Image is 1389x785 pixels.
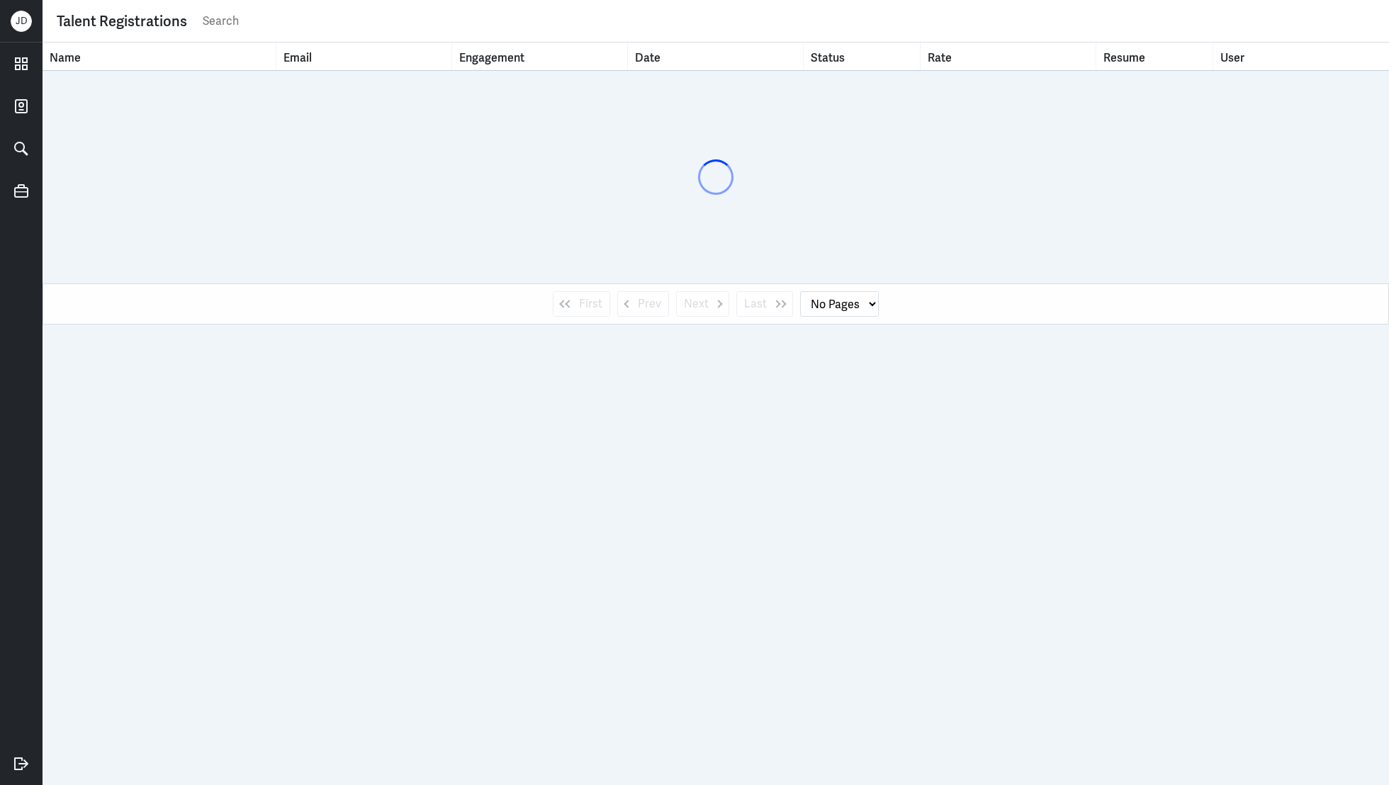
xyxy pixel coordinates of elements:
span: First [579,295,602,312]
div: Talent Registrations [57,11,187,32]
th: Toggle SortBy [628,43,804,70]
span: Last [744,295,767,312]
th: Resume [1096,43,1213,70]
th: Toggle SortBy [43,43,276,70]
button: Prev [617,291,669,317]
button: Next [676,291,729,317]
span: Prev [638,295,661,312]
button: Last [736,291,793,317]
th: Toggle SortBy [276,43,452,70]
button: First [553,291,610,317]
span: Next [684,295,709,312]
input: Search [201,11,1375,32]
th: User [1213,43,1389,70]
th: Toggle SortBy [921,43,1096,70]
th: Toggle SortBy [804,43,921,70]
div: J D [11,11,32,32]
th: Toggle SortBy [452,43,628,70]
